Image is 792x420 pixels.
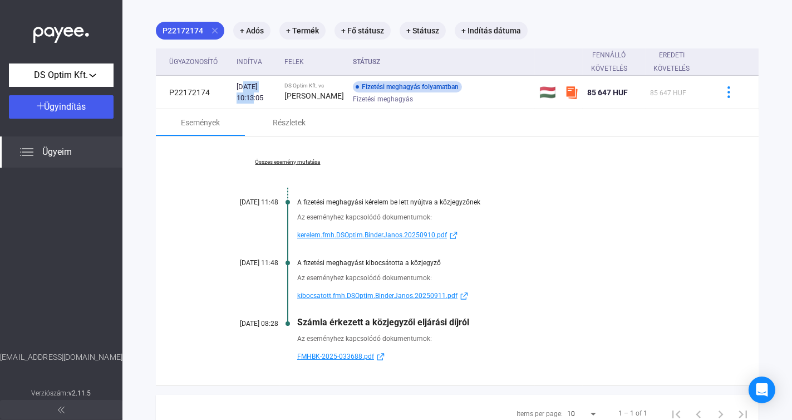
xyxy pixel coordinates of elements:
a: kerelem.fmh.DSOptim.BinderJanos.20250910.pdfexternal-link-blue [297,228,703,242]
img: external-link-blue [458,292,471,300]
div: Az eseményhez kapcsolódó dokumentumok: [297,212,703,223]
a: FMHBK-2025-033688.pdfexternal-link-blue [297,350,703,363]
mat-chip: + Indítás dátuma [455,22,528,40]
div: [DATE] 11:48 [211,198,278,206]
img: arrow-double-left-grey.svg [58,407,65,413]
div: Események [181,116,220,129]
img: list.svg [20,145,33,159]
a: Összes esemény mutatása [211,159,364,165]
div: Ügyazonosító [169,55,218,69]
img: white-payee-white-dot.svg [33,21,89,43]
div: Indítva [237,55,276,69]
mat-chip: + Termék [279,22,326,40]
img: plus-white.svg [37,102,45,110]
div: Felek [284,55,344,69]
span: Fizetési meghagyás [353,92,413,106]
mat-chip: + Adós [233,22,270,40]
div: Fizetési meghagyás folyamatban [353,81,462,92]
div: Az eseményhez kapcsolódó dokumentumok: [297,272,703,284]
span: 85 647 HUF [650,89,686,97]
mat-chip: P22172174 [156,22,224,40]
img: external-link-blue [447,231,460,240]
span: 85 647 HUF [587,88,628,97]
span: DS Optim Kft. [35,69,88,82]
button: Ügyindítás [9,95,114,119]
div: DS Optim Kft. vs [284,82,344,89]
div: Eredeti követelés [650,48,693,75]
strong: [PERSON_NAME] [284,91,344,100]
div: Felek [284,55,304,69]
div: 1 – 1 of 1 [618,407,647,420]
span: kibocsatott.fmh.DSOptim.BinderJanos.20250911.pdf [297,289,458,302]
img: more-blue [723,86,735,98]
div: Eredeti követelés [650,48,703,75]
div: Fennálló követelés [587,48,632,75]
div: [DATE] 10:13:05 [237,81,276,104]
button: more-blue [717,81,740,104]
span: Ügyeim [42,145,72,159]
div: Számla érkezett a közjegyzői eljárási díjról [297,317,703,328]
div: A fizetési meghagyást kibocsátotta a közjegyző [297,259,703,267]
a: kibocsatott.fmh.DSOptim.BinderJanos.20250911.pdfexternal-link-blue [297,289,703,302]
div: [DATE] 08:28 [211,320,278,328]
div: A fizetési meghagyási kérelem be lett nyújtva a közjegyzőnek [297,198,703,206]
th: Státusz [348,48,535,76]
mat-select: Items per page: [567,407,598,420]
div: Ügyazonosító [169,55,228,69]
img: external-link-blue [374,353,387,361]
div: Open Intercom Messenger [749,377,775,403]
mat-chip: + Fő státusz [334,22,391,40]
td: P22172174 [156,76,232,109]
span: Ügyindítás [45,101,86,112]
div: [DATE] 11:48 [211,259,278,267]
button: DS Optim Kft. [9,64,114,87]
span: 10 [567,410,575,418]
td: 🇭🇺 [535,76,560,109]
div: Részletek [273,116,306,129]
div: Fennálló követelés [587,48,642,75]
mat-icon: close [210,26,220,36]
span: kerelem.fmh.DSOptim.BinderJanos.20250910.pdf [297,228,447,242]
div: Az eseményhez kapcsolódó dokumentumok: [297,333,703,344]
strong: v2.11.5 [68,389,91,397]
span: FMHBK-2025-033688.pdf [297,350,374,363]
div: Indítva [237,55,262,69]
mat-chip: + Státusz [400,22,446,40]
img: szamlazzhu-mini [565,86,578,99]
